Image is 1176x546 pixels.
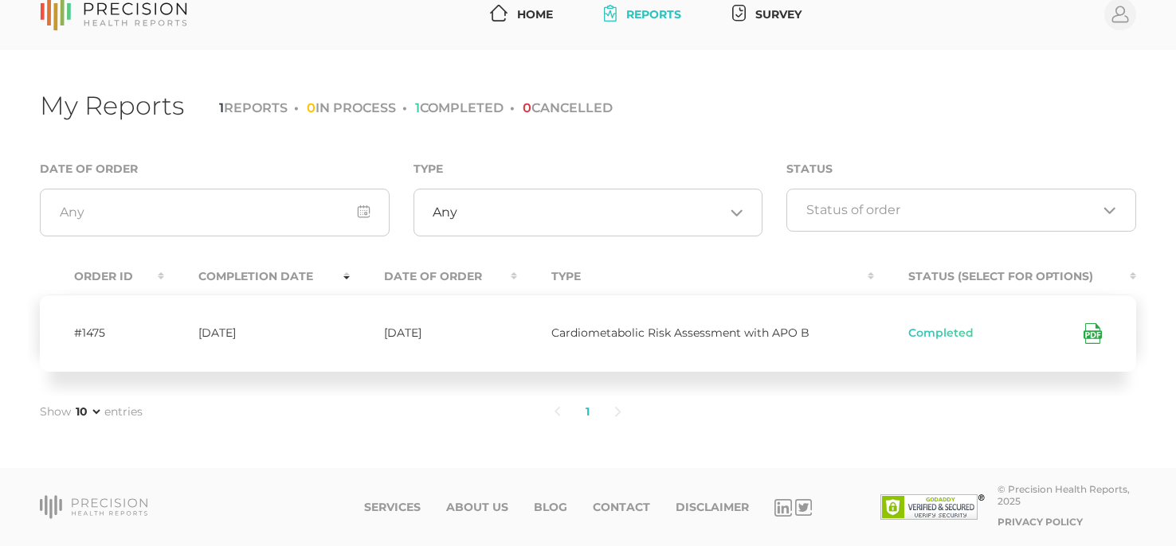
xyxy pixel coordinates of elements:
[40,189,390,236] input: Any
[40,259,164,294] th: Order ID : activate to sort column ascending
[164,259,350,294] th: Completion Date : activate to sort column ascending
[294,100,396,115] li: IN PROCESS
[40,90,184,121] h1: My Reports
[219,100,288,115] li: REPORTS
[523,100,531,115] span: 0
[457,205,724,220] input: Search for option
[402,100,504,115] li: COMPLETED
[880,494,985,520] img: SSL site seal - click to verify
[350,259,517,294] th: Date Of Order : activate to sort column ascending
[350,294,517,372] td: [DATE]
[219,100,224,115] span: 1
[414,162,443,176] label: Type
[806,202,1098,218] input: Search for option
[593,501,650,514] a: Contact
[414,189,763,236] div: Search for option
[510,100,613,115] li: CANCELLED
[40,404,143,420] label: Show entries
[446,501,508,514] a: About Us
[40,162,138,176] label: Date of Order
[786,162,833,176] label: Status
[998,483,1137,507] div: © Precision Health Reports, 2025
[908,327,974,340] span: Completed
[73,404,103,419] select: Showentries
[534,501,567,514] a: Blog
[307,100,316,115] span: 0
[164,294,350,372] td: [DATE]
[40,294,164,372] td: #1475
[676,501,749,514] a: Disclaimer
[415,100,420,115] span: 1
[364,501,421,514] a: Services
[874,259,1136,294] th: Status (Select for Options) : activate to sort column ascending
[517,259,874,294] th: Type : activate to sort column ascending
[433,205,457,220] span: Any
[786,189,1136,232] div: Search for option
[998,516,1083,528] a: Privacy Policy
[551,326,809,340] span: Cardiometabolic Risk Assessment with APO B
